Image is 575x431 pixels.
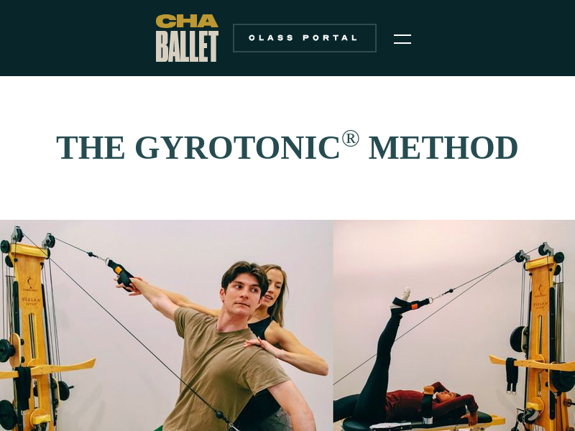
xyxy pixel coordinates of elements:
strong: METHOD [368,129,519,166]
sup: ® [341,124,360,152]
strong: THE GYROTONIC [56,129,341,166]
a: home [156,14,218,62]
div: Class Portal [241,32,368,44]
div: menu [385,20,420,56]
a: Class Portal [233,24,377,52]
